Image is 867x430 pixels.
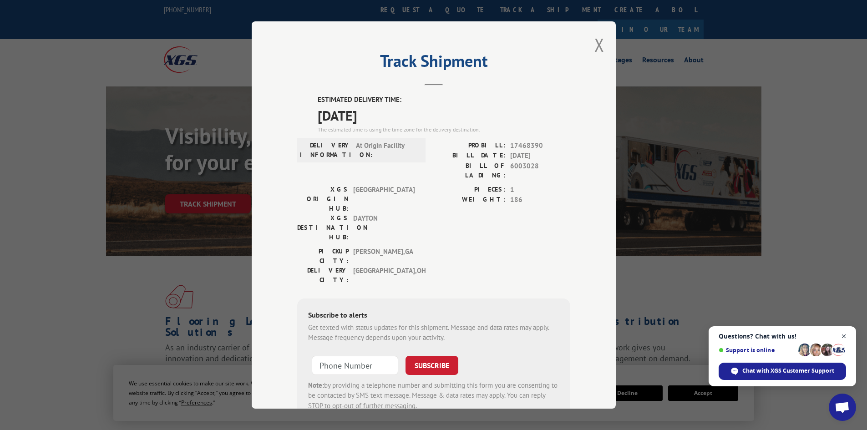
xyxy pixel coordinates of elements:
[719,363,846,380] span: Chat with XGS Customer Support
[510,151,570,161] span: [DATE]
[297,213,349,242] label: XGS DESTINATION HUB:
[510,161,570,180] span: 6003028
[434,185,506,195] label: PIECES:
[297,55,570,72] h2: Track Shipment
[318,105,570,126] span: [DATE]
[308,380,559,411] div: by providing a telephone number and submitting this form you are consenting to be contacted by SM...
[297,185,349,213] label: XGS ORIGIN HUB:
[742,367,834,375] span: Chat with XGS Customer Support
[434,151,506,161] label: BILL DATE:
[510,185,570,195] span: 1
[510,195,570,205] span: 186
[353,185,415,213] span: [GEOGRAPHIC_DATA]
[594,33,604,57] button: Close modal
[308,381,324,390] strong: Note:
[297,247,349,266] label: PICKUP CITY:
[510,141,570,151] span: 17468390
[297,266,349,285] label: DELIVERY CITY:
[312,356,398,375] input: Phone Number
[353,247,415,266] span: [PERSON_NAME] , GA
[406,356,458,375] button: SUBSCRIBE
[318,95,570,105] label: ESTIMATED DELIVERY TIME:
[719,347,795,354] span: Support is online
[719,333,846,340] span: Questions? Chat with us!
[829,394,856,421] a: Open chat
[434,141,506,151] label: PROBILL:
[353,266,415,285] span: [GEOGRAPHIC_DATA] , OH
[434,161,506,180] label: BILL OF LADING:
[300,141,351,160] label: DELIVERY INFORMATION:
[356,141,417,160] span: At Origin Facility
[308,323,559,343] div: Get texted with status updates for this shipment. Message and data rates may apply. Message frequ...
[308,309,559,323] div: Subscribe to alerts
[434,195,506,205] label: WEIGHT:
[318,126,570,134] div: The estimated time is using the time zone for the delivery destination.
[353,213,415,242] span: DAYTON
